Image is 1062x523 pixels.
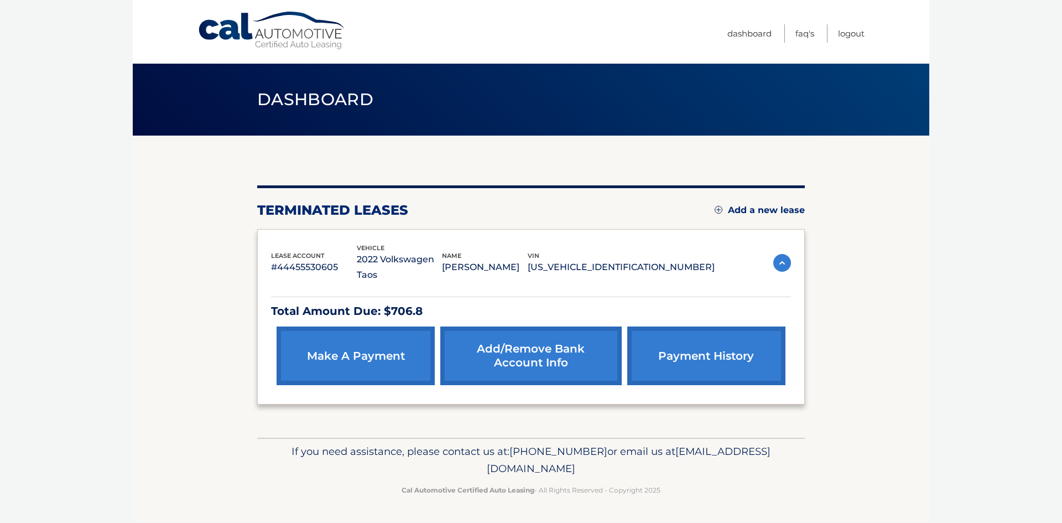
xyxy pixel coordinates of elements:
[627,327,785,385] a: payment history
[402,486,534,494] strong: Cal Automotive Certified Auto Leasing
[727,24,772,43] a: Dashboard
[357,244,384,252] span: vehicle
[257,89,373,110] span: Dashboard
[715,205,805,216] a: Add a new lease
[528,260,715,275] p: [US_VEHICLE_IDENTIFICATION_NUMBER]
[264,484,798,496] p: - All Rights Reserved - Copyright 2025
[257,202,408,219] h2: terminated leases
[271,302,791,321] p: Total Amount Due: $706.8
[528,252,539,260] span: vin
[277,327,435,385] a: make a payment
[197,11,347,50] a: Cal Automotive
[271,260,357,275] p: #44455530605
[773,254,791,272] img: accordion-active.svg
[715,206,722,214] img: add.svg
[442,260,528,275] p: [PERSON_NAME]
[440,327,621,385] a: Add/Remove bank account info
[271,252,325,260] span: lease account
[442,252,461,260] span: name
[509,445,607,458] span: [PHONE_NUMBER]
[795,24,814,43] a: FAQ's
[838,24,865,43] a: Logout
[264,443,798,478] p: If you need assistance, please contact us at: or email us at
[357,252,442,283] p: 2022 Volkswagen Taos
